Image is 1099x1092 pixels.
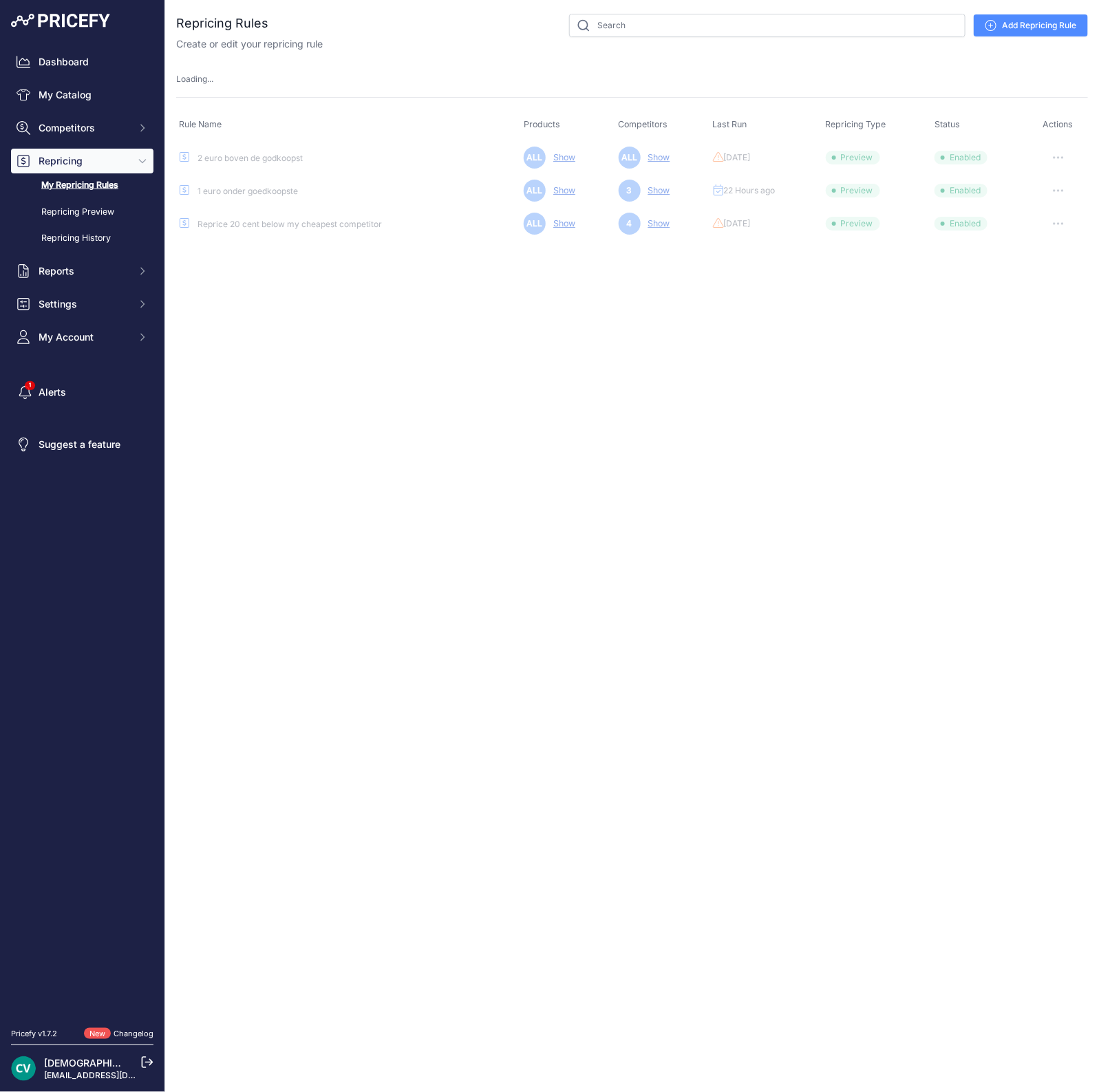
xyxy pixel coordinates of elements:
p: Create or edit your repricing rule [176,37,323,51]
h2: Repricing Rules [176,14,268,33]
span: Products [524,119,560,129]
a: [DEMOGRAPHIC_DATA][PERSON_NAME] der ree [DEMOGRAPHIC_DATA] [44,1057,374,1069]
span: Preview [826,217,880,231]
a: Show [548,185,575,195]
a: Alerts [11,380,153,405]
span: Enabled [935,184,988,197]
a: Add Repricing Rule [974,14,1088,36]
span: Actions [1043,119,1074,129]
span: Enabled [935,217,988,231]
button: My Account [11,325,153,350]
a: Show [548,152,575,162]
span: Competitors [39,121,129,135]
button: Repricing [11,149,153,173]
span: New [84,1028,111,1040]
a: Show [643,218,670,228]
img: Pricefy Logo [11,14,110,28]
a: Show [643,152,670,162]
button: Competitors [11,116,153,140]
span: Last Run [713,119,747,129]
span: Repricing [39,154,129,168]
nav: Sidebar [11,50,153,1011]
span: My Account [39,330,129,344]
span: ALL [524,147,546,169]
a: Repricing History [11,226,153,250]
span: Status [935,119,960,129]
a: My Repricing Rules [11,173,153,197]
a: Show [548,218,575,228]
span: Rule Name [179,119,222,129]
span: 22 Hours ago [724,185,776,196]
button: Settings [11,292,153,317]
span: [DATE] [724,152,751,163]
span: Enabled [935,151,988,164]
span: Loading [176,74,213,84]
span: Preview [826,151,880,164]
span: Reports [39,264,129,278]
a: Suggest a feature [11,432,153,457]
div: Pricefy v1.7.2 [11,1028,57,1040]
a: Show [643,185,670,195]
span: Settings [39,297,129,311]
a: Dashboard [11,50,153,74]
a: 2 euro boven de godkoopst [198,153,303,163]
span: Competitors [619,119,668,129]
a: My Catalog [11,83,153,107]
span: Preview [826,184,880,197]
span: ALL [524,213,546,235]
a: [EMAIL_ADDRESS][DOMAIN_NAME] [44,1070,188,1080]
a: Changelog [114,1029,153,1038]
a: Repricing Preview [11,200,153,224]
span: 4 [619,213,641,235]
input: Search [569,14,965,37]
span: [DATE] [724,218,751,229]
span: ALL [619,147,641,169]
a: Reprice 20 cent below my cheapest competitor [198,219,382,229]
a: 1 euro onder goedkoopste [198,186,298,196]
span: ... [207,74,213,84]
button: Reports [11,259,153,283]
span: Repricing Type [826,119,886,129]
span: 3 [619,180,641,202]
span: ALL [524,180,546,202]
